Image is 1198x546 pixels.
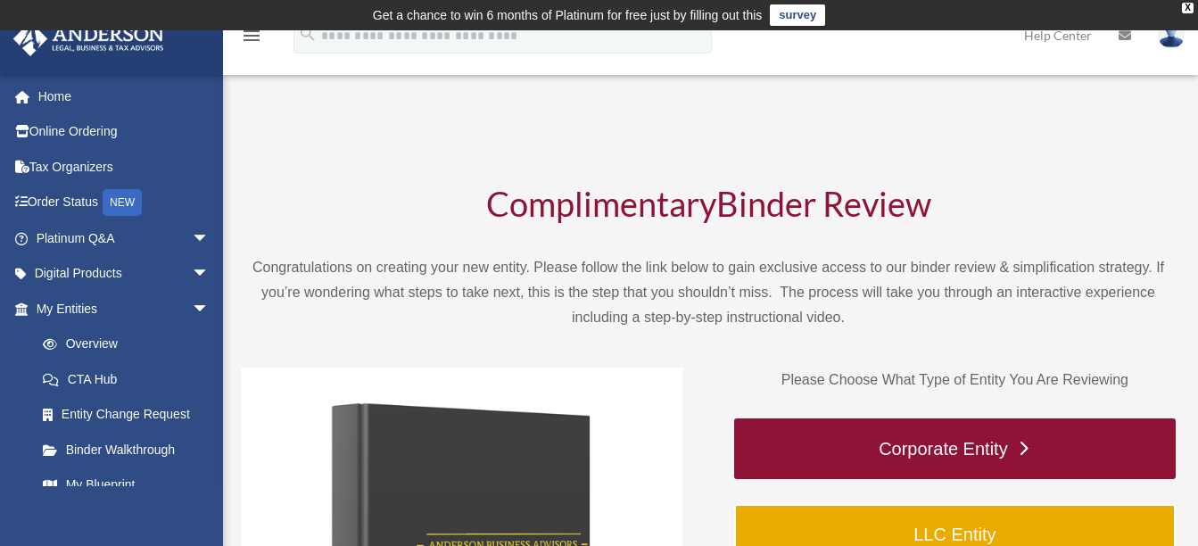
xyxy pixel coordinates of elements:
a: Tax Organizers [12,149,236,185]
i: menu [241,25,262,46]
a: CTA Hub [25,361,236,397]
a: Corporate Entity [734,418,1176,479]
a: My Blueprint [25,467,236,503]
span: Binder Review [716,183,931,224]
img: User Pic [1158,22,1185,48]
span: Complimentary [486,183,716,224]
span: arrow_drop_down [192,256,227,293]
span: arrow_drop_down [192,291,227,327]
a: Home [12,79,236,114]
p: Please Choose What Type of Entity You Are Reviewing [734,368,1176,393]
div: Get a chance to win 6 months of Platinum for free just by filling out this [373,4,763,26]
div: NEW [103,189,142,216]
a: Order StatusNEW [12,185,236,221]
div: close [1182,3,1194,13]
a: Online Ordering [12,114,236,150]
i: search [298,24,318,44]
p: Congratulations on creating your new entity. Please follow the link below to gain exclusive acces... [241,255,1176,330]
a: menu [241,31,262,46]
a: Digital Productsarrow_drop_down [12,256,236,292]
a: My Entitiesarrow_drop_down [12,291,236,327]
a: Overview [25,327,236,362]
a: Platinum Q&Aarrow_drop_down [12,220,236,256]
span: arrow_drop_down [192,220,227,257]
img: Anderson Advisors Platinum Portal [8,21,169,56]
a: survey [770,4,825,26]
a: Entity Change Request [25,397,236,433]
a: Binder Walkthrough [25,432,227,467]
